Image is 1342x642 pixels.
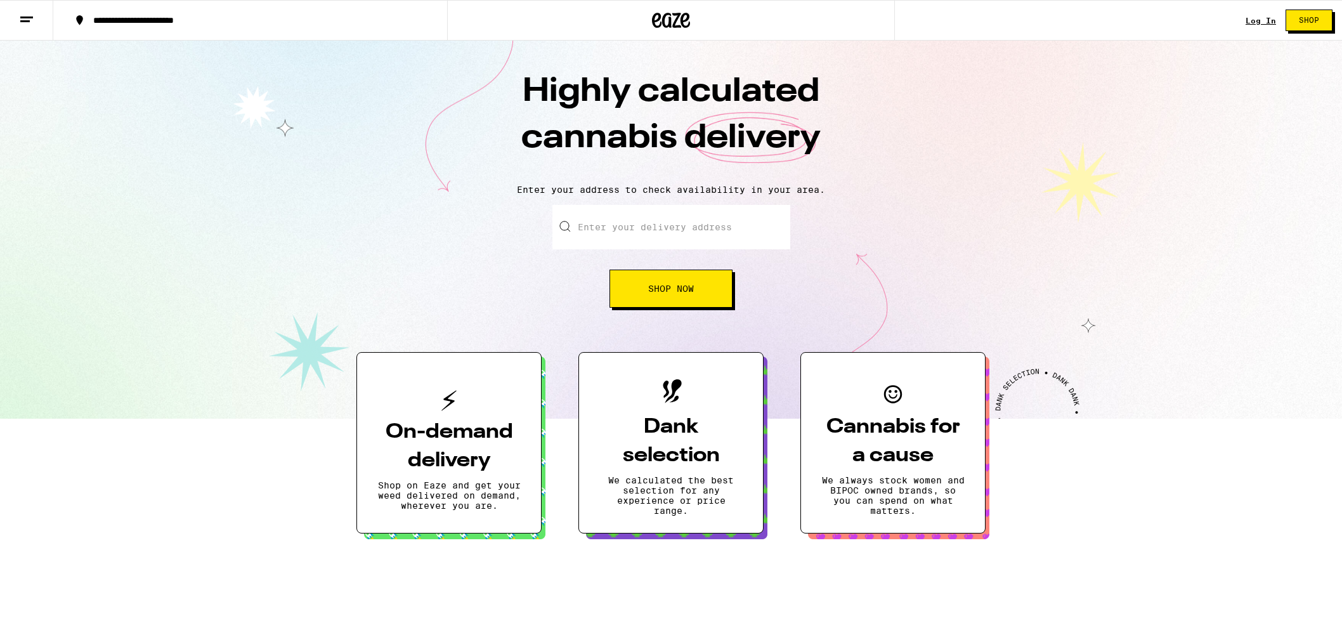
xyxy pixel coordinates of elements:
button: Shop Now [609,270,733,308]
span: Shop [1299,16,1319,24]
input: Enter your delivery address [552,205,790,249]
a: Shop [1276,10,1342,31]
span: Shop Now [648,284,694,293]
p: Enter your address to check availability in your area. [13,185,1329,195]
p: We calculated the best selection for any experience or price range. [599,475,743,516]
button: On-demand deliveryShop on Eaze and get your weed delivered on demand, wherever you are. [356,352,542,534]
a: Log In [1246,16,1276,25]
h1: Highly calculated cannabis delivery [449,69,893,174]
h3: Cannabis for a cause [821,413,965,470]
h3: Dank selection [599,413,743,470]
p: Shop on Eaze and get your weed delivered on demand, wherever you are. [377,480,521,511]
h3: On-demand delivery [377,418,521,475]
button: Shop [1286,10,1332,31]
button: Cannabis for a causeWe always stock women and BIPOC owned brands, so you can spend on what matters. [800,352,986,534]
button: Dank selectionWe calculated the best selection for any experience or price range. [578,352,764,534]
p: We always stock women and BIPOC owned brands, so you can spend on what matters. [821,475,965,516]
